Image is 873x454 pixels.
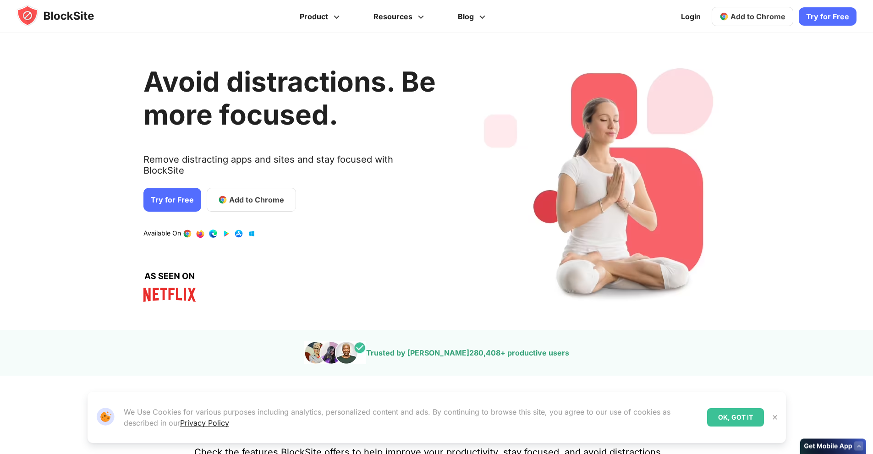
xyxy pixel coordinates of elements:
p: We Use Cookies for various purposes including analytics, personalized content and ads. By continu... [124,406,700,428]
a: Try for Free [143,188,201,212]
text: Trusted by [PERSON_NAME] + productive users [366,348,569,357]
h1: Avoid distractions. Be more focused. [143,65,436,131]
span: Add to Chrome [730,12,785,21]
text: Remove distracting apps and sites and stay focused with BlockSite [143,154,436,183]
text: Available On [143,229,181,238]
a: Privacy Policy [180,418,229,427]
img: blocksite-icon.5d769676.svg [16,5,112,27]
span: Add to Chrome [229,194,284,205]
img: chrome-icon.svg [719,12,729,21]
a: Add to Chrome [207,188,296,212]
a: Login [675,5,706,27]
button: Close [769,411,781,423]
div: OK, GOT IT [707,408,764,427]
img: pepole images [304,341,366,364]
img: Close [771,414,779,421]
a: Add to Chrome [712,7,793,26]
a: Try for Free [799,7,857,26]
span: 280,408 [469,348,500,357]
